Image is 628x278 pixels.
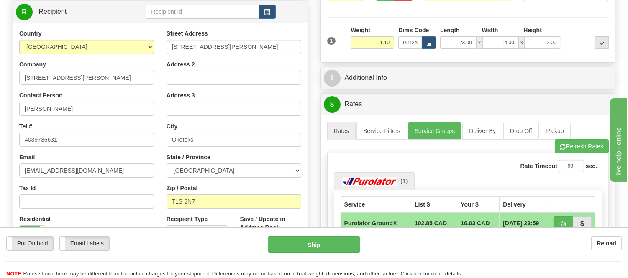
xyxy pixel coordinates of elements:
[462,122,502,140] a: Deliver By
[597,240,616,247] b: Reload
[19,29,42,38] label: Country
[398,26,429,34] label: Dims Code
[6,5,77,15] div: live help - online
[167,184,198,192] label: Zip / Postal
[341,196,411,212] th: Service
[268,236,360,253] button: Ship
[341,212,411,234] td: Purolator Ground®
[503,219,539,227] span: 4 Days
[519,36,525,49] span: x
[411,212,457,234] td: 102.85 CAD
[523,26,542,34] label: Height
[457,196,500,212] th: Your $
[19,122,32,130] label: Tel #
[16,4,33,20] span: R
[167,122,177,130] label: City
[167,91,195,99] label: Address 3
[477,36,482,49] span: x
[540,122,571,140] a: Pickup
[591,236,622,250] button: Reload
[167,29,208,38] label: Street Address
[520,162,557,170] label: Rate Timeout
[351,26,370,34] label: Weight
[341,177,399,186] img: Purolator
[167,40,301,54] input: Enter a location
[595,36,609,49] div: ...
[7,237,53,250] label: Put On hold
[19,153,35,161] label: Email
[16,3,131,20] a: R Recipient
[482,26,498,34] label: Width
[19,184,36,192] label: Tax Id
[327,122,356,140] a: Rates
[400,178,408,184] span: (1)
[500,196,550,212] th: Delivery
[413,270,423,277] a: here
[609,96,627,181] iframe: chat widget
[324,96,341,113] span: $
[555,139,609,153] button: Refresh Rates
[586,162,597,170] label: sec.
[408,122,461,140] a: Service Groups
[503,122,539,140] a: Drop Off
[19,60,46,69] label: Company
[19,215,51,223] label: Residential
[19,91,62,99] label: Contact Person
[167,153,210,161] label: State / Province
[6,270,23,277] span: NOTE:
[411,196,457,212] th: List $
[240,215,301,232] label: Save / Update in Address Book
[457,212,500,234] td: 16.03 CAD
[327,37,336,45] span: 1
[60,237,109,250] label: Email Labels
[167,215,208,223] label: Recipient Type
[20,226,45,239] label: Yes
[146,5,259,19] input: Recipient Id
[38,8,67,15] span: Recipient
[356,122,407,140] a: Service Filters
[324,96,613,113] a: $Rates
[324,69,613,87] a: IAdditional Info
[440,26,460,34] label: Length
[167,60,195,69] label: Address 2
[324,70,341,87] span: I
